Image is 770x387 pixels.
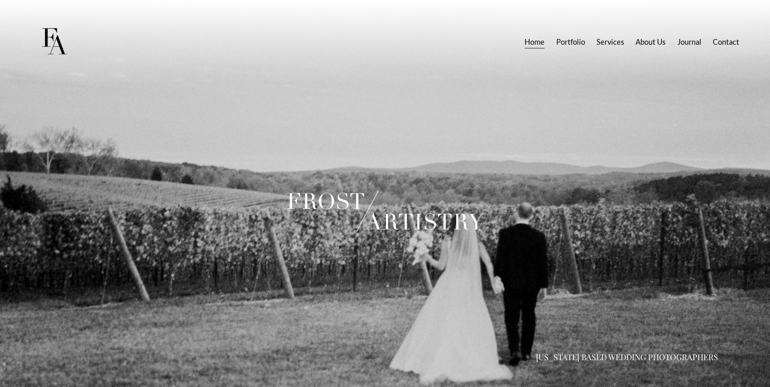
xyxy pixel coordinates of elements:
a: Journal [677,35,701,50]
a: Contact [713,35,739,50]
a: Portfolio [556,35,585,50]
h1: [US_STATE] BASED WEDDING PHOTOGRAPHERS [536,353,718,361]
a: Home [525,35,544,50]
a: About Us [636,35,666,50]
img: Frost Artistry [31,18,78,65]
a: Services [596,35,624,50]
